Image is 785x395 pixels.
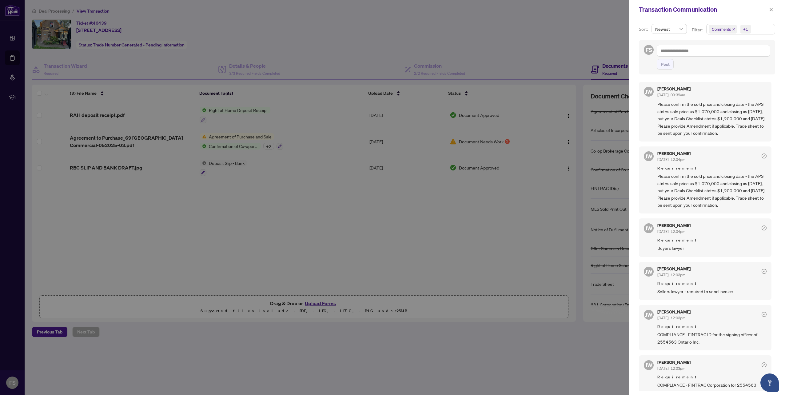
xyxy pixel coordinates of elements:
span: [DATE], 12:03pm [657,366,685,371]
span: COMPLIANCE - FINTRAC ID for the signing officer of 2554563 Ontario Inc. [657,331,767,345]
button: Post [657,59,674,70]
span: Requirement [657,374,767,380]
span: close [769,7,773,12]
h5: [PERSON_NAME] [657,310,691,314]
span: [DATE], 12:04pm [657,157,685,162]
span: Comments [709,25,737,34]
p: Filter: [692,26,703,33]
div: +1 [743,26,748,32]
span: Requirement [657,165,767,171]
span: Requirement [657,281,767,287]
span: JW [645,361,652,369]
span: [DATE], 12:03pm [657,273,685,277]
span: Requirement [657,324,767,330]
p: Sort: [639,26,649,33]
span: close [732,28,735,31]
span: JW [645,87,652,96]
span: [DATE], 09:39am [657,93,685,97]
span: check-circle [762,225,767,230]
span: JW [645,310,652,319]
span: Sellers lawyer - required to send invoice [657,288,767,295]
span: check-circle [762,154,767,158]
span: [DATE], 12:03pm [657,316,685,320]
span: [DATE], 12:04pm [657,229,685,234]
span: JW [645,267,652,276]
span: Please confirm the sold price and closing date - the APS states sold price as $1,070,000 and clos... [657,173,767,209]
button: Open asap [760,373,779,392]
span: Buyers lawyer [657,245,767,252]
span: Requirement [657,237,767,243]
h5: [PERSON_NAME] [657,267,691,271]
span: check-circle [762,269,767,274]
div: Transaction Communication [639,5,767,14]
span: JW [645,224,652,233]
span: FS [646,46,652,54]
span: check-circle [762,362,767,367]
h5: [PERSON_NAME] [657,223,691,228]
h5: [PERSON_NAME] [657,151,691,156]
span: Please confirm the sold price and closing date - the APS states sold price as $1,070,000 and clos... [657,101,767,137]
span: JW [645,152,652,161]
h5: [PERSON_NAME] [657,360,691,365]
h5: [PERSON_NAME] [657,87,691,91]
span: Comments [712,26,731,32]
span: check-circle [762,312,767,317]
span: Newest [655,24,683,34]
